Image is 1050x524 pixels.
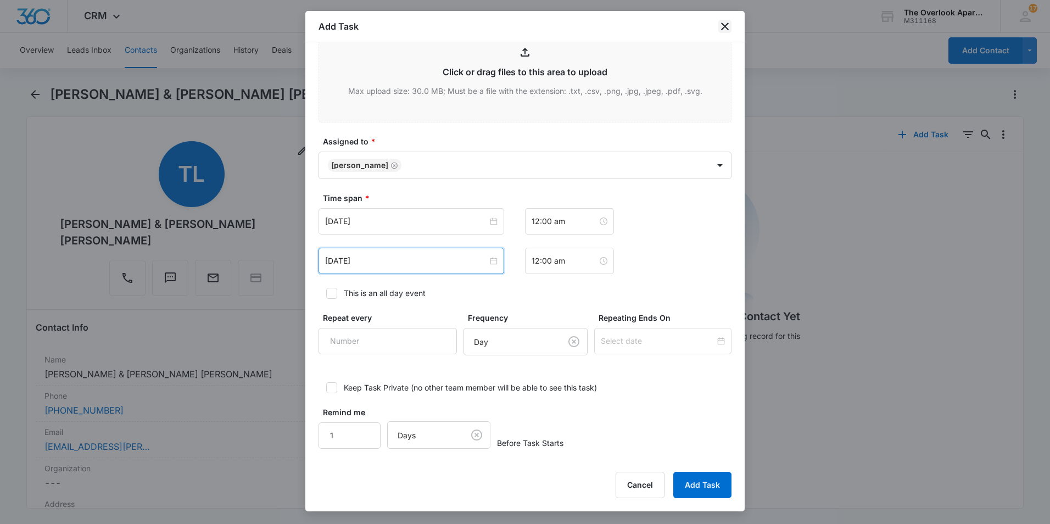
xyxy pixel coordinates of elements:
input: Number [319,328,457,354]
label: Repeat every [323,312,461,324]
label: Repeating Ends On [599,312,736,324]
label: Assigned to [323,136,736,147]
input: Number [319,422,381,449]
label: Time span [323,192,736,204]
label: Remind me [323,406,385,418]
input: 12:00 am [532,215,597,227]
button: Clear [468,426,485,444]
button: Clear [565,333,583,350]
h1: Add Task [319,20,359,33]
input: 12:00 am [532,255,597,267]
input: Select date [601,335,715,347]
div: This is an all day event [344,287,426,299]
label: Frequency [468,312,592,324]
div: Remove William Traylor [388,161,398,169]
input: Sep 4, 2025 [325,215,488,227]
div: [PERSON_NAME] [331,161,388,169]
button: Add Task [673,472,731,498]
button: Cancel [616,472,664,498]
span: Before Task Starts [497,437,563,449]
button: close [718,20,731,33]
div: Keep Task Private (no other team member will be able to see this task) [344,382,597,393]
input: Sep 4, 2025 [325,255,488,267]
